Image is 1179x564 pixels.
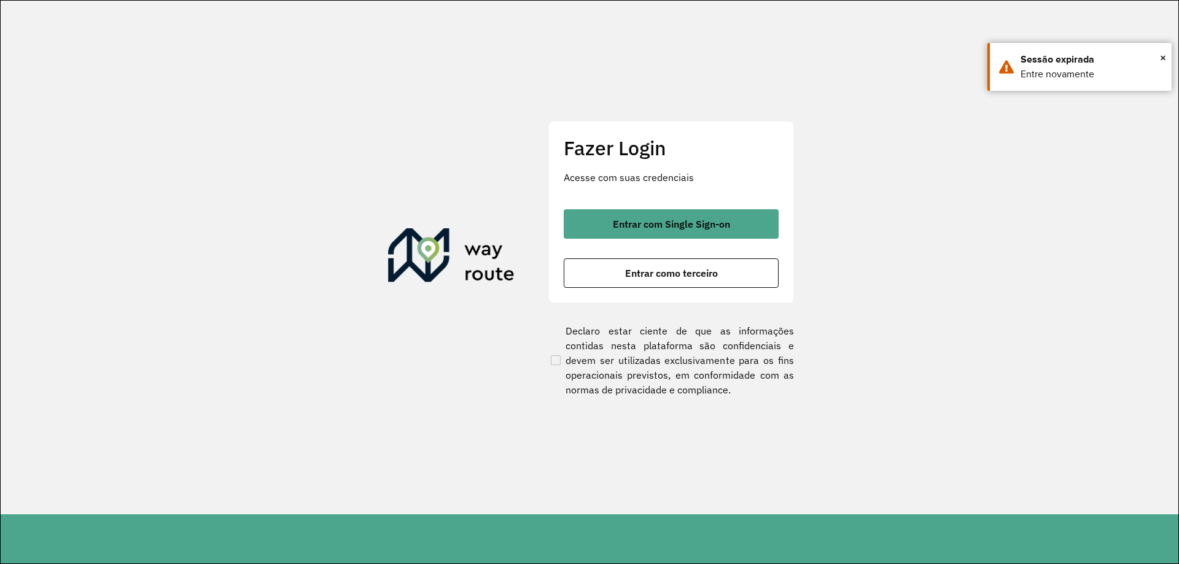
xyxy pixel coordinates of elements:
button: button [564,258,779,288]
button: button [564,209,779,239]
span: × [1160,48,1166,67]
div: Entre novamente [1021,67,1162,82]
span: Entrar como terceiro [625,268,718,278]
div: Sessão expirada [1021,52,1162,67]
button: Close [1160,48,1166,67]
p: Acesse com suas credenciais [564,170,779,185]
img: Roteirizador AmbevTech [388,228,515,287]
label: Declaro estar ciente de que as informações contidas nesta plataforma são confidenciais e devem se... [548,323,794,397]
h2: Fazer Login [564,136,779,160]
span: Entrar com Single Sign-on [613,219,730,229]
